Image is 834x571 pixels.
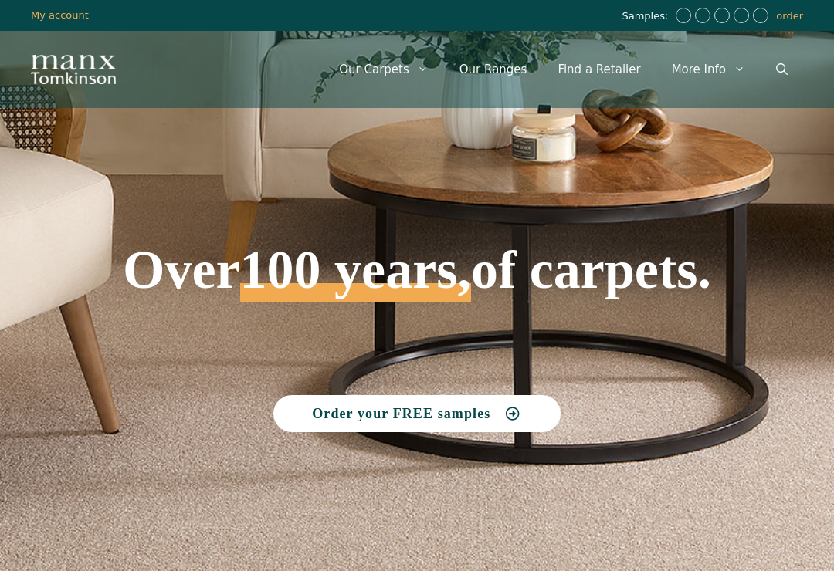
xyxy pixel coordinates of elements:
[240,256,471,302] span: 100 years,
[656,46,761,93] a: More Info
[31,9,89,21] a: My account
[761,46,803,93] a: Open Search Bar
[312,407,490,421] span: Order your FREE samples
[444,46,543,93] a: Our Ranges
[324,46,444,93] a: Our Carpets
[85,131,749,302] h1: Over of carpets.
[273,395,561,432] a: Order your FREE samples
[622,10,672,23] span: Samples:
[31,55,116,84] img: Manx Tomkinson
[324,46,803,93] nav: Primary
[776,10,803,22] a: order
[542,46,656,93] a: Find a Retailer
